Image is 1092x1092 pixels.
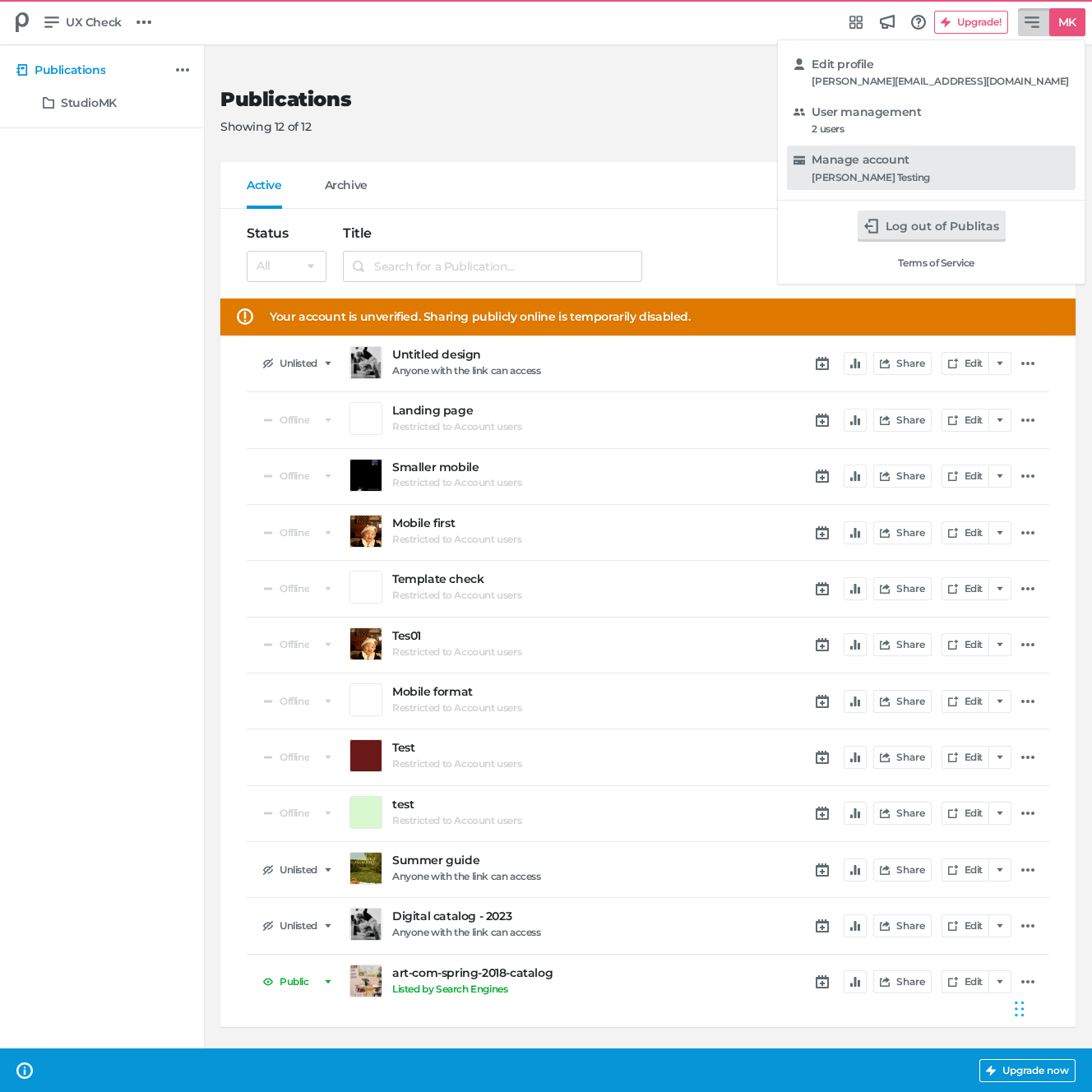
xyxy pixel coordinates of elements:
[812,58,873,72] h5: Edit profile
[787,146,1076,190] a: Manage account[PERSON_NAME] Testing
[787,97,1076,141] a: User management2 users
[787,49,1076,94] a: Edit profile[PERSON_NAME][EMAIL_ADDRESS][DOMAIN_NAME]
[812,105,921,119] h5: User management
[891,252,981,275] a: Terms of Service
[812,153,909,167] h5: Manage account
[812,76,1069,87] div: [PERSON_NAME][EMAIL_ADDRESS][DOMAIN_NAME]
[979,1059,1076,1082] button: Upgrade now
[1015,984,1025,1034] div: Drag
[1010,968,1092,1047] iframe: Chat Widget
[812,123,844,135] div: 2 users
[858,211,1006,242] button: Log out of Publitas
[812,172,930,183] div: [PERSON_NAME] Testing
